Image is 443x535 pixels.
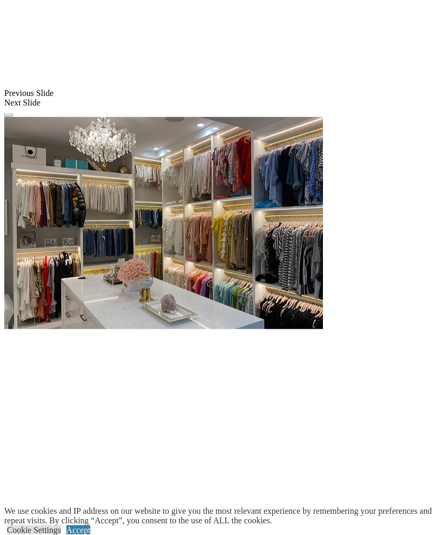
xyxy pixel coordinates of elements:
a: Cookie Settings [7,525,61,534]
div: Previous Slide [4,89,439,98]
button: Click here to pause slide show [4,113,13,117]
div: We use cookies and IP address on our website to give you the most relevant experience by remember... [4,506,443,525]
img: Banner for mobile view [4,117,323,329]
a: Accept [66,525,90,534]
div: Next Slide [4,98,439,108]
